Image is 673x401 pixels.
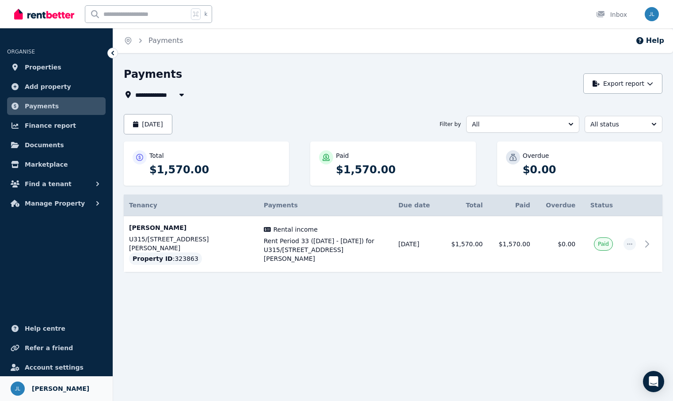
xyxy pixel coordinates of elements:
[129,235,253,252] p: U315/[STREET_ADDRESS][PERSON_NAME]
[441,195,488,216] th: Total
[149,163,280,177] p: $1,570.00
[25,62,61,73] span: Properties
[7,117,106,134] a: Finance report
[488,195,536,216] th: Paid
[488,216,536,272] td: $1,570.00
[7,97,106,115] a: Payments
[466,116,579,133] button: All
[133,254,173,263] span: Property ID
[523,151,549,160] p: Overdue
[124,114,172,134] button: [DATE]
[7,58,106,76] a: Properties
[25,343,73,353] span: Refer a friend
[643,371,664,392] div: Open Intercom Messenger
[598,241,609,248] span: Paid
[585,116,662,133] button: All status
[25,323,65,334] span: Help centre
[7,339,106,357] a: Refer a friend
[148,36,183,45] a: Payments
[581,195,618,216] th: Status
[149,151,164,160] p: Total
[129,252,202,265] div: : 323863
[32,383,89,394] span: [PERSON_NAME]
[472,120,561,129] span: All
[536,195,581,216] th: Overdue
[25,198,85,209] span: Manage Property
[7,49,35,55] span: ORGANISE
[25,140,64,150] span: Documents
[25,120,76,131] span: Finance report
[264,202,298,209] span: Payments
[635,35,664,46] button: Help
[7,78,106,95] a: Add property
[7,320,106,337] a: Help centre
[7,195,106,212] button: Manage Property
[124,67,182,81] h1: Payments
[25,101,59,111] span: Payments
[590,120,644,129] span: All status
[14,8,74,21] img: RentBetter
[7,136,106,154] a: Documents
[393,195,441,216] th: Due date
[596,10,627,19] div: Inbox
[336,163,467,177] p: $1,570.00
[7,156,106,173] a: Marketplace
[274,225,318,234] span: Rental income
[336,151,349,160] p: Paid
[7,175,106,193] button: Find a tenant
[129,223,253,232] p: [PERSON_NAME]
[25,362,84,373] span: Account settings
[204,11,207,18] span: k
[264,237,388,263] span: Rent Period 33 ([DATE] - [DATE]) for U315/[STREET_ADDRESS][PERSON_NAME]
[113,28,194,53] nav: Breadcrumb
[7,359,106,376] a: Account settings
[393,216,441,272] td: [DATE]
[583,73,662,94] button: Export report
[25,179,72,189] span: Find a tenant
[523,163,654,177] p: $0.00
[645,7,659,21] img: Joanna Lockley
[124,195,259,216] th: Tenancy
[25,159,68,170] span: Marketplace
[441,216,488,272] td: $1,570.00
[558,241,575,248] span: $0.00
[25,81,71,92] span: Add property
[11,382,25,396] img: Joanna Lockley
[440,121,461,128] span: Filter by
